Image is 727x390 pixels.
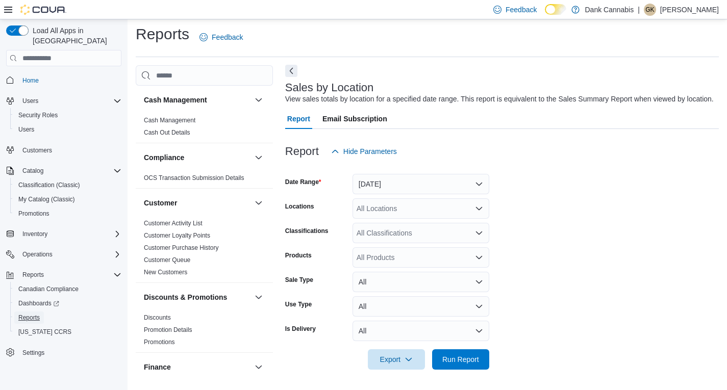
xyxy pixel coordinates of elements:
a: Cash Out Details [144,129,190,136]
a: OCS Transaction Submission Details [144,174,244,181]
button: Classification (Classic) [10,178,126,192]
span: Inventory [18,228,121,240]
div: Gurpreet Kalkat [644,4,656,16]
span: Hide Parameters [343,146,397,157]
button: Open list of options [475,253,483,262]
a: Promotions [14,207,54,220]
span: Cash Management [144,116,195,124]
span: Canadian Compliance [18,285,79,293]
p: [PERSON_NAME] [660,4,719,16]
span: Users [22,97,38,105]
span: Dashboards [18,299,59,307]
h1: Reports [136,24,189,44]
a: Home [18,74,43,87]
button: Home [2,72,126,87]
a: Customer Activity List [144,220,203,227]
span: Users [18,95,121,107]
a: Dashboards [14,297,63,309]
span: Security Roles [14,109,121,121]
span: Email Subscription [322,109,387,129]
a: My Catalog (Classic) [14,193,79,205]
span: Classification (Classic) [18,181,80,189]
a: Discounts [144,314,171,321]
button: Operations [18,248,57,261]
a: Cash Management [144,117,195,124]
span: Report [287,109,310,129]
a: Users [14,123,38,136]
span: Settings [18,346,121,359]
button: Operations [2,247,126,262]
label: Locations [285,202,314,211]
button: Security Roles [10,108,126,122]
label: Is Delivery [285,325,316,333]
button: Discounts & Promotions [144,292,250,302]
span: Reports [14,311,121,324]
span: Feedback [212,32,243,42]
a: New Customers [144,269,187,276]
span: Cash Out Details [144,128,190,137]
span: Feedback [506,5,537,15]
span: [US_STATE] CCRS [18,328,71,336]
span: GK [645,4,654,16]
span: Promotions [144,338,175,346]
span: Users [14,123,121,136]
div: Customer [136,217,273,282]
button: Users [2,94,126,108]
button: My Catalog (Classic) [10,192,126,206]
a: [US_STATE] CCRS [14,326,76,338]
input: Dark Mode [545,4,566,15]
span: Reports [18,314,40,322]
span: Promotions [18,210,49,218]
a: Promotion Details [144,326,192,333]
span: Washington CCRS [14,326,121,338]
button: Inventory [2,227,126,241]
h3: Finance [144,362,171,372]
span: Home [22,76,39,85]
button: Reports [10,310,126,325]
button: Export [368,349,425,370]
span: Operations [18,248,121,261]
span: Settings [22,349,44,357]
button: Settings [2,345,126,360]
h3: Discounts & Promotions [144,292,227,302]
span: Export [374,349,419,370]
button: [DATE] [353,174,489,194]
button: Discounts & Promotions [253,291,265,303]
a: Security Roles [14,109,62,121]
button: Finance [144,362,250,372]
label: Sale Type [285,276,313,284]
a: Dashboards [10,296,126,310]
h3: Sales by Location [285,82,374,94]
div: Compliance [136,172,273,188]
div: Discounts & Promotions [136,311,273,352]
a: Reports [14,311,44,324]
button: Cash Management [144,95,250,105]
span: Customers [18,144,121,157]
span: Dashboards [14,297,121,309]
button: All [353,321,489,341]
button: Customer [253,197,265,209]
label: Date Range [285,178,321,186]
label: Classifications [285,227,329,235]
p: | [638,4,640,16]
button: Reports [18,269,48,281]
button: Customer [144,198,250,208]
span: New Customers [144,268,187,276]
span: Home [18,73,121,86]
label: Use Type [285,300,312,308]
span: Classification (Classic) [14,179,121,191]
a: Customer Purchase History [144,244,219,251]
button: Compliance [144,152,250,163]
button: Compliance [253,151,265,164]
span: Customers [22,146,52,154]
p: Dank Cannabis [585,4,634,16]
button: Hide Parameters [327,141,401,162]
button: Catalog [18,165,47,177]
button: Finance [253,361,265,373]
a: Customer Queue [144,256,190,264]
span: My Catalog (Classic) [14,193,121,205]
span: Customer Loyalty Points [144,231,210,240]
h3: Customer [144,198,177,208]
a: Promotions [144,339,175,346]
